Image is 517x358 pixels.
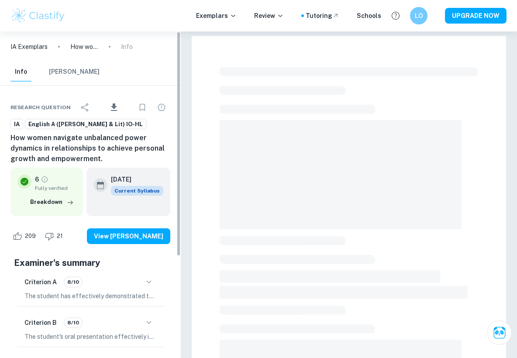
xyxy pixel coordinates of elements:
[254,11,284,21] p: Review
[76,99,94,116] div: Share
[87,228,170,244] button: View [PERSON_NAME]
[64,278,82,286] span: 8/10
[25,119,146,130] a: English A ([PERSON_NAME] & Lit) IO-HL
[410,7,427,24] button: LO
[10,229,41,243] div: Like
[52,232,68,241] span: 21
[14,256,167,269] h5: Examiner's summary
[24,277,57,287] h6: Criterion A
[487,320,512,345] button: Ask Clai
[35,175,39,184] p: 6
[24,332,156,341] p: The student's oral presentation effectively incorporates brief descriptions of visual features in...
[10,62,31,82] button: Info
[111,186,163,196] span: Current Syllabus
[153,99,170,116] div: Report issue
[28,196,76,209] button: Breakdown
[445,8,507,24] button: UPGRADE NOW
[96,96,132,119] div: Download
[306,11,339,21] a: Tutoring
[64,319,82,327] span: 8/10
[24,318,57,327] h6: Criterion B
[196,11,237,21] p: Exemplars
[134,99,151,116] div: Bookmark
[10,133,170,164] h6: How women navigate unbalanced power dynamics in relationships to achieve personal growth and empo...
[10,119,23,130] a: IA
[121,42,133,52] p: Info
[49,62,100,82] button: [PERSON_NAME]
[388,8,403,23] button: Help and Feedback
[10,103,71,111] span: Research question
[70,42,98,52] p: How women navigate unbalanced power dynamics in relationships to achieve personal growth and empo...
[11,120,23,129] span: IA
[357,11,381,21] a: Schools
[35,184,76,192] span: Fully verified
[20,232,41,241] span: 209
[111,175,156,184] h6: [DATE]
[10,42,48,52] a: IA Exemplars
[24,291,156,301] p: The student has effectively demonstrated their ability to select extracts or works that include r...
[111,186,163,196] div: This exemplar is based on the current syllabus. Feel free to refer to it for inspiration/ideas wh...
[25,120,146,129] span: English A ([PERSON_NAME] & Lit) IO-HL
[414,11,424,21] h6: LO
[42,229,68,243] div: Dislike
[10,7,66,24] img: Clastify logo
[41,176,48,183] a: Grade fully verified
